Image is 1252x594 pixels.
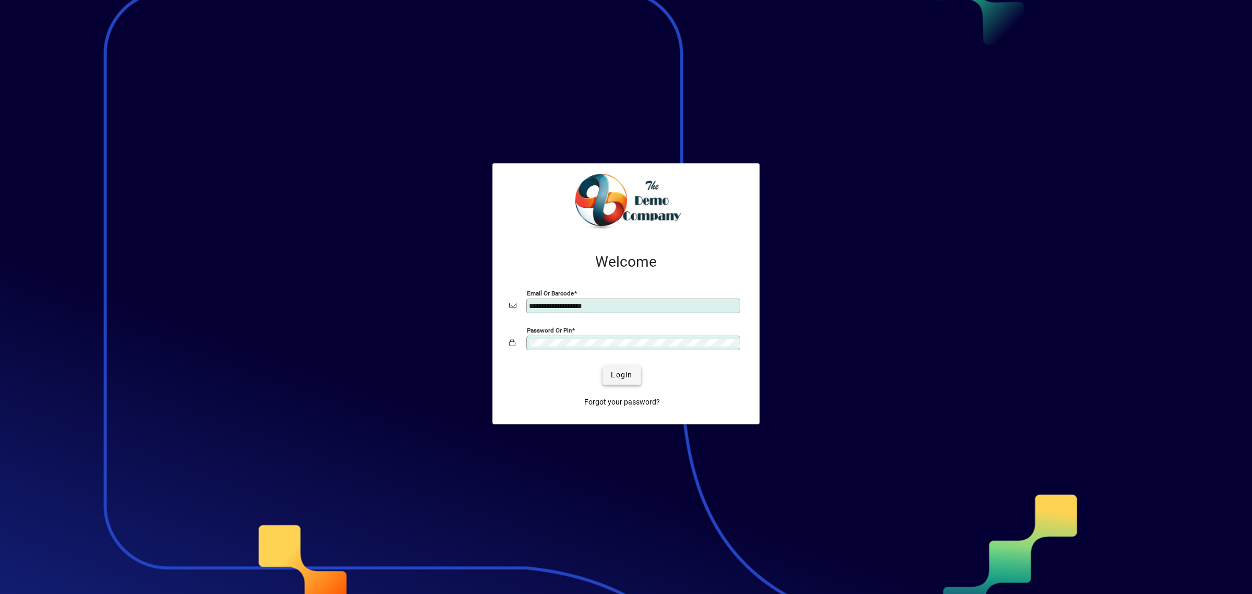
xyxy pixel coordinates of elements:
[509,253,743,271] h2: Welcome
[580,393,664,412] a: Forgot your password?
[584,397,660,408] span: Forgot your password?
[527,326,572,334] mat-label: Password or Pin
[611,370,632,381] span: Login
[527,289,574,296] mat-label: Email or Barcode
[603,366,641,385] button: Login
